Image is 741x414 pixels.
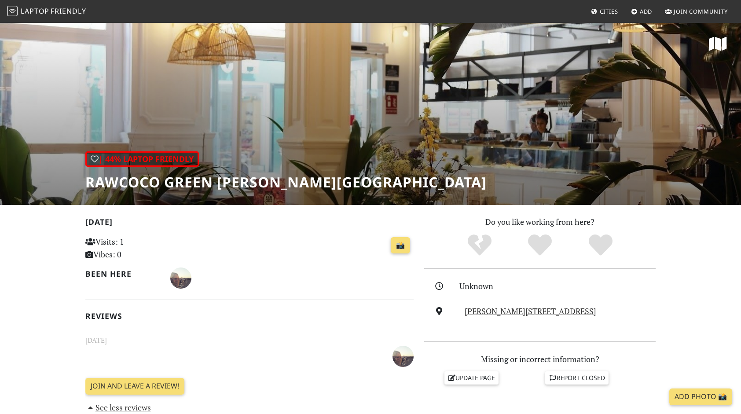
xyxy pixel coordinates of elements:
[170,272,191,282] span: Aleksandra Muric
[424,353,656,366] p: Missing or incorrect information?
[587,4,622,19] a: Cities
[424,216,656,228] p: Do you like working from here?
[674,7,728,15] span: Join Community
[661,4,731,19] a: Join Community
[80,335,419,346] small: [DATE]
[85,402,151,413] a: See less reviews
[170,267,191,289] img: 434-aleksandra.jpg
[627,4,656,19] a: Add
[51,6,86,16] span: Friendly
[393,350,414,360] span: Aleksandra Muric
[391,237,410,254] a: 📸
[449,233,510,257] div: No
[21,6,49,16] span: Laptop
[85,174,487,191] h1: Rawcoco Green [PERSON_NAME][GEOGRAPHIC_DATA]
[85,378,184,395] a: Join and leave a review!
[570,233,631,257] div: Definitely!
[600,7,618,15] span: Cities
[7,4,86,19] a: LaptopFriendly LaptopFriendly
[459,280,661,293] div: Unknown
[85,311,414,321] h2: Reviews
[7,6,18,16] img: LaptopFriendly
[640,7,653,15] span: Add
[510,233,570,257] div: Yes
[393,346,414,367] img: 434-aleksandra.jpg
[465,306,596,316] a: [PERSON_NAME][STREET_ADDRESS]
[85,235,188,261] p: Visits: 1 Vibes: 0
[669,388,732,405] a: Add Photo 📸
[85,151,199,167] div: | 44% Laptop Friendly
[444,371,499,385] a: Update page
[85,217,414,230] h2: [DATE]
[545,371,609,385] a: Report closed
[85,269,160,278] h2: Been here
